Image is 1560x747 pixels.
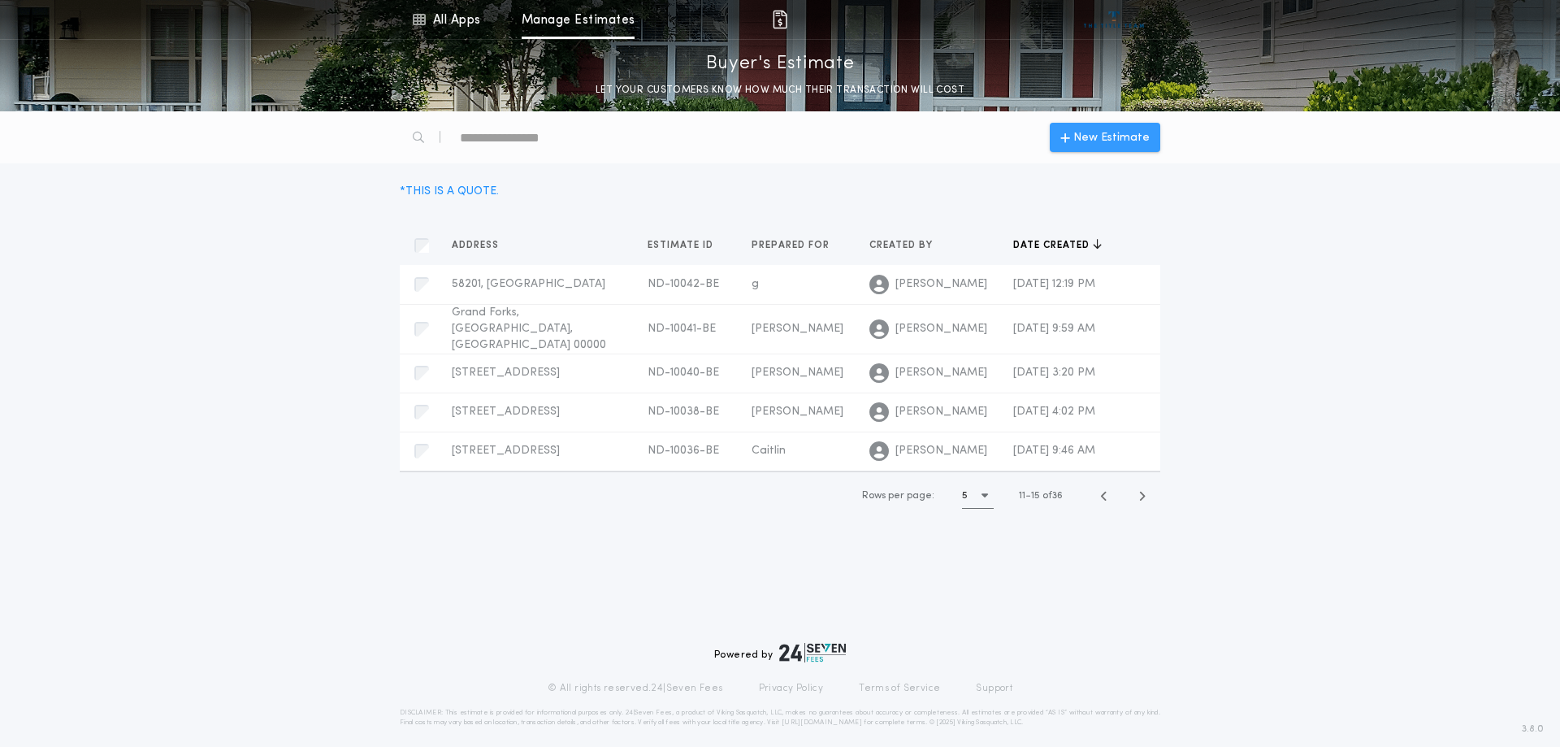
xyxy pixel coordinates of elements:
p: Buyer's Estimate [706,51,855,77]
img: vs-icon [1084,11,1145,28]
span: 3.8.0 [1522,722,1544,736]
span: Caitlin [752,445,786,457]
span: Address [452,239,502,252]
span: [PERSON_NAME] [752,323,843,335]
span: [PERSON_NAME] [752,367,843,379]
span: ND-10040-BE [648,367,719,379]
button: Created by [869,237,945,254]
button: Address [452,237,511,254]
img: img [770,10,790,29]
p: DISCLAIMER: This estimate is provided for informational purposes only. 24|Seven Fees, a product o... [400,708,1160,727]
div: * THIS IS A QUOTE. [400,183,499,200]
span: [DATE] 4:02 PM [1013,406,1095,418]
span: New Estimate [1073,129,1150,146]
div: Powered by [714,643,846,662]
span: of 36 [1042,489,1063,503]
p: © All rights reserved. 24|Seven Fees [548,682,723,695]
span: Estimate ID [648,239,717,252]
span: [STREET_ADDRESS] [452,406,560,418]
span: Created by [869,239,936,252]
span: [STREET_ADDRESS] [452,367,560,379]
span: [DATE] 12:19 PM [1013,278,1095,290]
a: Terms of Service [859,682,940,695]
span: 15 [1031,491,1040,501]
button: New Estimate [1050,123,1160,152]
span: Grand Forks, [GEOGRAPHIC_DATA], [GEOGRAPHIC_DATA] 00000 [452,306,606,351]
span: ND-10038-BE [648,406,719,418]
button: Estimate ID [648,237,726,254]
span: ND-10042-BE [648,278,719,290]
span: [PERSON_NAME] [895,404,987,420]
span: Rows per page: [862,491,934,501]
span: [PERSON_NAME] [752,406,843,418]
span: [PERSON_NAME] [895,365,987,381]
span: ND-10036-BE [648,445,719,457]
span: [PERSON_NAME] [895,321,987,337]
span: [PERSON_NAME] [895,443,987,459]
span: 11 [1019,491,1025,501]
span: Date created [1013,239,1093,252]
span: ND-10041-BE [648,323,716,335]
span: [PERSON_NAME] [895,276,987,293]
h1: 5 [962,488,968,504]
span: Prepared for [752,239,833,252]
a: [URL][DOMAIN_NAME] [782,719,862,726]
span: 58201, [GEOGRAPHIC_DATA] [452,278,605,290]
span: [DATE] 3:20 PM [1013,367,1095,379]
p: LET YOUR CUSTOMERS KNOW HOW MUCH THEIR TRANSACTION WILL COST [579,82,981,98]
span: [STREET_ADDRESS] [452,445,560,457]
button: 5 [962,483,994,509]
span: [DATE] 9:46 AM [1013,445,1095,457]
img: logo [779,643,846,662]
a: Privacy Policy [759,682,824,695]
span: [DATE] 9:59 AM [1013,323,1095,335]
a: Support [976,682,1012,695]
span: g [752,278,759,290]
button: Date created [1013,237,1102,254]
